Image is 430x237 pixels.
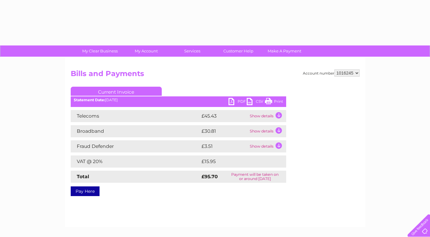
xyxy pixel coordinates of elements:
a: CSV [247,98,265,107]
div: [DATE] [71,98,286,102]
a: Services [167,45,217,57]
a: My Account [121,45,171,57]
td: £15.95 [200,155,273,168]
h2: Bills and Payments [71,69,360,81]
td: Show details [248,140,286,152]
a: Print [265,98,283,107]
a: Make A Payment [259,45,310,57]
td: Show details [248,125,286,137]
td: VAT @ 20% [71,155,200,168]
strong: Total [77,174,89,179]
a: Current Invoice [71,87,162,96]
b: Statement Date: [74,98,105,102]
a: Pay Here [71,186,100,196]
strong: £95.70 [201,174,218,179]
td: Show details [248,110,286,122]
div: Account number [303,69,360,77]
td: Fraud Defender [71,140,200,152]
td: £45.43 [200,110,248,122]
td: Broadband [71,125,200,137]
td: Telecoms [71,110,200,122]
td: £3.51 [200,140,248,152]
td: £30.81 [200,125,248,137]
a: PDF [229,98,247,107]
a: Customer Help [213,45,263,57]
td: Payment will be taken on or around [DATE] [224,171,286,183]
a: My Clear Business [75,45,125,57]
